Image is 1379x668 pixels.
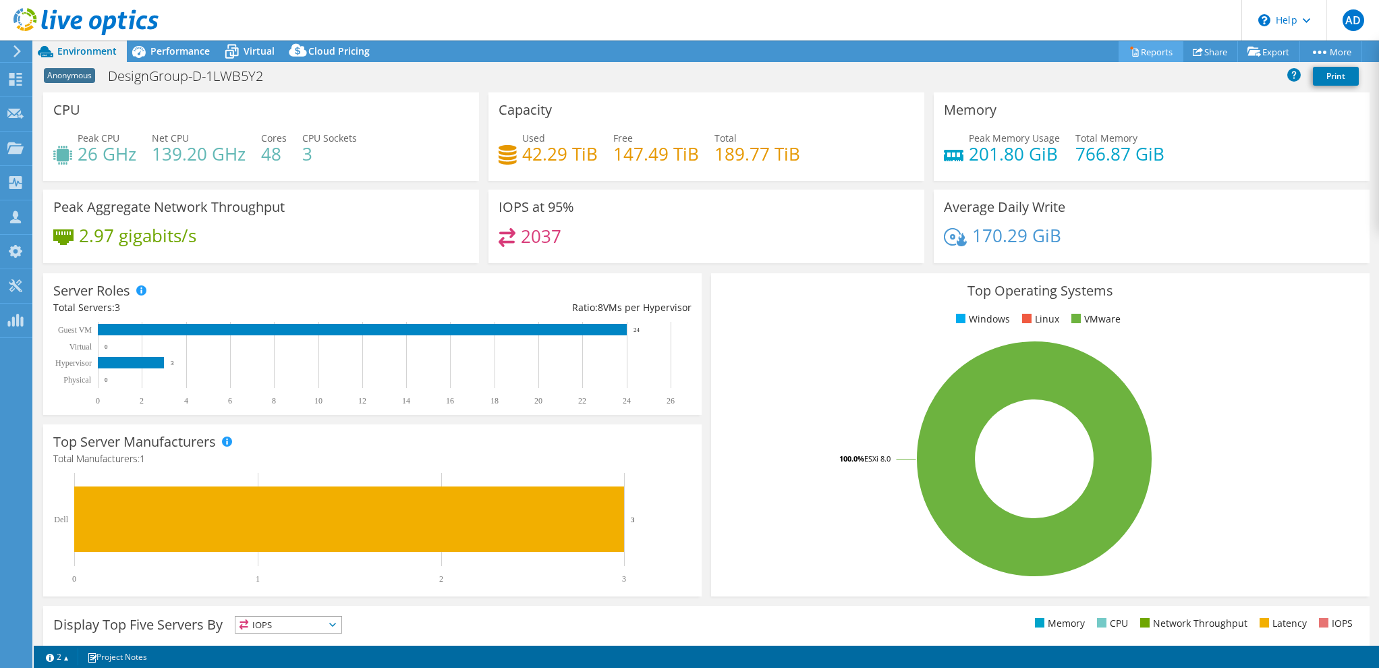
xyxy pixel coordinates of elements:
li: IOPS [1316,616,1353,631]
text: 26 [667,396,675,406]
span: Total [714,132,737,144]
span: Peak Memory Usage [969,132,1060,144]
h3: CPU [53,103,80,117]
text: 12 [358,396,366,406]
span: Net CPU [152,132,189,144]
span: Total Memory [1075,132,1137,144]
text: 0 [105,343,108,350]
h3: Capacity [499,103,552,117]
span: Anonymous [44,68,95,83]
h4: 147.49 TiB [613,146,699,161]
text: Virtual [69,342,92,352]
h4: 170.29 GiB [972,228,1061,243]
span: AD [1343,9,1364,31]
text: 0 [96,396,100,406]
text: 2 [439,574,443,584]
h4: 139.20 GHz [152,146,246,161]
div: Total Servers: [53,300,372,315]
text: Hypervisor [55,358,92,368]
text: 6 [228,396,232,406]
span: 1 [140,452,145,465]
li: Latency [1256,616,1307,631]
a: More [1299,41,1362,62]
li: CPU [1094,616,1128,631]
span: Cloud Pricing [308,45,370,57]
text: 18 [490,396,499,406]
h3: IOPS at 95% [499,200,574,215]
h4: 201.80 GiB [969,146,1060,161]
text: 24 [634,327,640,333]
h3: Top Operating Systems [721,283,1359,298]
tspan: 100.0% [839,453,864,464]
a: Print [1313,67,1359,86]
text: 4 [184,396,188,406]
h4: 2.97 gigabits/s [79,228,196,243]
text: 20 [534,396,542,406]
div: Ratio: VMs per Hypervisor [372,300,692,315]
h4: Total Manufacturers: [53,451,692,466]
text: 14 [402,396,410,406]
h4: 2037 [521,229,561,244]
a: 2 [36,648,78,665]
h3: Average Daily Write [944,200,1065,215]
li: Network Throughput [1137,616,1247,631]
a: Export [1237,41,1300,62]
text: 1 [256,574,260,584]
h4: 766.87 GiB [1075,146,1164,161]
text: 24 [623,396,631,406]
text: 2 [140,396,144,406]
h3: Peak Aggregate Network Throughput [53,200,285,215]
h4: 48 [261,146,287,161]
h4: 26 GHz [78,146,136,161]
text: Guest VM [58,325,92,335]
li: Windows [953,312,1010,327]
h4: 3 [302,146,357,161]
h1: DesignGroup-D-1LWB5Y2 [102,69,284,84]
a: Project Notes [78,648,157,665]
text: 22 [578,396,586,406]
h3: Server Roles [53,283,130,298]
svg: \n [1258,14,1270,26]
h3: Memory [944,103,996,117]
a: Reports [1119,41,1183,62]
text: Dell [54,515,68,524]
li: Linux [1019,312,1059,327]
span: 3 [115,301,120,314]
span: Cores [261,132,287,144]
span: 8 [598,301,603,314]
h4: 189.77 TiB [714,146,800,161]
span: CPU Sockets [302,132,357,144]
span: Free [613,132,633,144]
text: 16 [446,396,454,406]
text: 3 [171,360,174,366]
span: Used [522,132,545,144]
li: VMware [1068,312,1121,327]
span: Virtual [244,45,275,57]
text: 0 [72,574,76,584]
a: Share [1183,41,1238,62]
span: Peak CPU [78,132,119,144]
li: Memory [1032,616,1085,631]
h4: 42.29 TiB [522,146,598,161]
h3: Top Server Manufacturers [53,435,216,449]
span: IOPS [235,617,341,633]
text: 0 [105,377,108,383]
span: Performance [150,45,210,57]
text: 3 [631,516,635,524]
text: 8 [272,396,276,406]
text: 10 [314,396,322,406]
text: Physical [63,375,91,385]
span: Environment [57,45,117,57]
tspan: ESXi 8.0 [864,453,891,464]
text: 3 [622,574,626,584]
